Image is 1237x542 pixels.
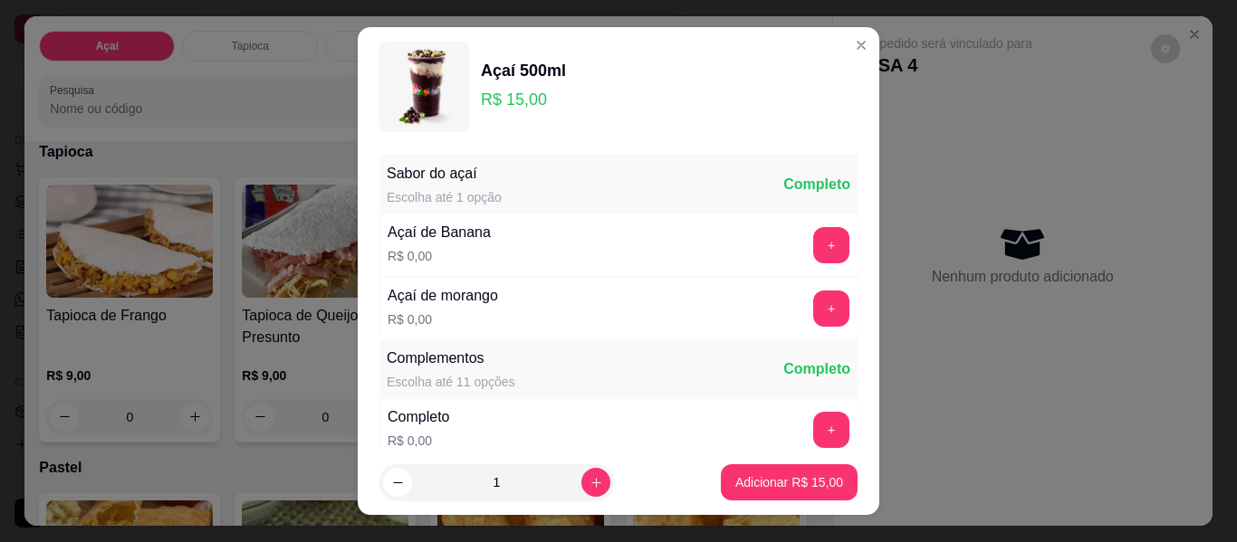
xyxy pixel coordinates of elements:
[735,473,843,491] p: Adicionar R$ 15,00
[813,227,849,263] button: add
[783,358,850,380] div: Completo
[388,222,491,243] div: Açaí de Banana
[481,58,566,83] div: Açaí 500ml
[387,163,502,185] div: Sabor do açaí
[388,310,498,328] p: R$ 0,00
[388,285,498,307] div: Açaí de morango
[847,31,876,60] button: Close
[813,412,849,448] button: add
[783,174,850,195] div: Completo
[388,247,491,265] p: R$ 0,00
[379,42,470,132] img: product-image
[387,347,515,369] div: Complementos
[813,290,849,327] button: add
[721,464,858,500] button: Adicionar R$ 15,00
[383,468,412,497] button: decrease-product-quantity
[388,432,449,450] p: R$ 0,00
[387,373,515,391] div: Escolha até 11 opções
[387,188,502,206] div: Escolha até 1 opção
[388,406,449,428] div: Completo
[581,468,610,497] button: increase-product-quantity
[481,87,566,112] p: R$ 15,00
